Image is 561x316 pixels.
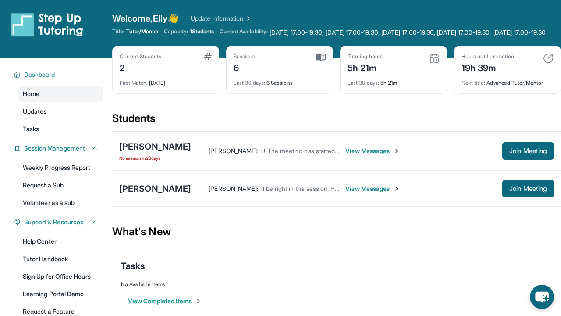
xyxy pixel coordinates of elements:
[18,233,103,249] a: Help Center
[120,79,148,86] span: First Match :
[462,53,514,60] div: Hours until promotion
[348,74,440,86] div: 5h 21m
[112,212,561,251] div: What's New
[209,185,258,192] span: [PERSON_NAME] :
[11,12,83,37] img: logo
[119,140,191,153] div: [PERSON_NAME]
[112,111,561,131] div: Students
[24,70,55,79] span: Dashboard
[18,160,103,176] a: Weekly Progress Report
[258,185,432,192] span: I'll be right in the session. Having some problems with the WiFi
[234,74,326,86] div: 6 Sessions
[120,60,161,74] div: 2
[120,53,161,60] div: Current Students
[220,28,268,37] span: Current Availability:
[23,90,39,98] span: Home
[121,281,552,288] div: No Available Items
[348,60,383,74] div: 5h 21m
[18,269,103,284] a: Sign Up for Office Hours
[121,260,145,272] span: Tasks
[21,218,98,226] button: Support & Resources
[119,154,191,162] span: No session in 28 days
[234,79,265,86] span: Last 30 days :
[234,53,256,60] div: Sessions
[462,60,514,74] div: 19h 39m
[348,53,383,60] div: Tutoring hours
[348,79,379,86] span: Last 30 days :
[23,125,39,133] span: Tasks
[243,14,252,23] img: Chevron Right
[462,74,554,86] div: Advanced Tutor/Mentor
[18,286,103,302] a: Learning Portal Demo
[119,183,191,195] div: [PERSON_NAME]
[21,70,98,79] button: Dashboard
[502,180,554,197] button: Join Meeting
[462,79,485,86] span: Next title :
[18,177,103,193] a: Request a Sub
[18,251,103,267] a: Tutor Handbook
[120,74,212,86] div: [DATE]
[112,28,124,35] span: Title:
[543,53,554,64] img: card
[530,285,554,309] button: chat-button
[18,121,103,137] a: Tasks
[112,12,178,25] span: Welcome, Elly 👋
[190,28,214,35] span: 1 Students
[21,144,98,153] button: Session Management
[429,53,440,64] img: card
[393,185,400,192] img: Chevron-Right
[502,142,554,160] button: Join Meeting
[258,147,462,154] span: Hi! The meeting has started, can you please ask [PERSON_NAME] to join?
[509,148,547,154] span: Join Meeting
[509,186,547,191] span: Join Meeting
[393,147,400,154] img: Chevron-Right
[345,184,400,193] span: View Messages
[204,53,212,60] img: card
[24,144,85,153] span: Session Management
[126,28,159,35] span: Tutor/Mentor
[18,195,103,211] a: Volunteer as a sub
[316,53,326,61] img: card
[128,297,202,305] button: View Completed Items
[24,218,83,226] span: Support & Resources
[209,147,258,154] span: [PERSON_NAME] :
[270,28,546,37] span: [DATE] 17:00-19:30, [DATE] 17:00-19:30, [DATE] 17:00-19:30, [DATE] 17:00-19:30, [DATE] 17:00-19:30
[18,104,103,119] a: Updates
[191,14,252,23] a: Update Information
[234,60,256,74] div: 6
[345,147,400,155] span: View Messages
[23,107,47,116] span: Updates
[18,86,103,102] a: Home
[164,28,188,35] span: Capacity:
